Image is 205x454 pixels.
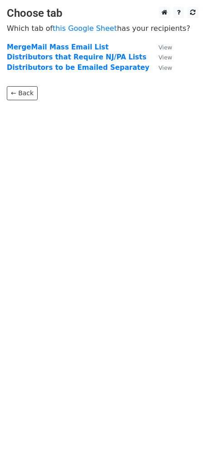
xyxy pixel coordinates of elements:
a: MergeMail Mass Email List [7,43,108,51]
small: View [158,54,172,61]
a: View [149,53,172,61]
a: View [149,43,172,51]
a: Distributors that Require NJ/PA Lists [7,53,146,61]
a: Distributors to be Emailed Separatey [7,63,149,72]
a: View [149,63,172,72]
a: this Google Sheet [53,24,117,33]
small: View [158,64,172,71]
a: ← Back [7,86,38,100]
p: Which tab of has your recipients? [7,24,198,33]
small: View [158,44,172,51]
h3: Choose tab [7,7,198,20]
